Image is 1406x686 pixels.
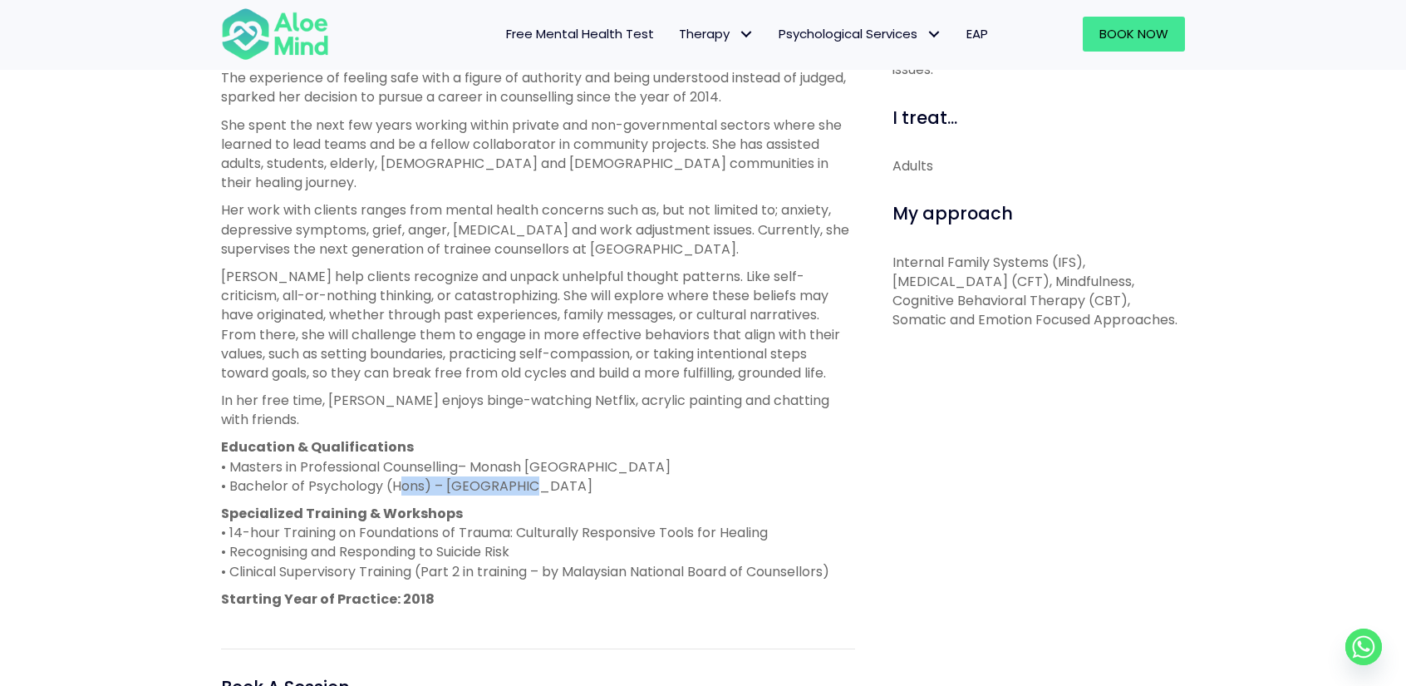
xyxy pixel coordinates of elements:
[922,22,946,47] span: Psychological Services: submenu
[221,200,855,259] p: Her work with clients ranges from mental health concerns such as, but not limited to; anxiety, de...
[954,17,1000,52] a: EAP
[351,17,1000,52] nav: Menu
[1345,629,1382,665] a: Whatsapp
[506,25,654,42] span: Free Mental Health Test
[766,17,954,52] a: Psychological ServicesPsychological Services: submenu
[966,25,988,42] span: EAP
[892,253,1185,330] p: Internal Family Systems (IFS), [MEDICAL_DATA] (CFT), Mindfulness, Cognitive Behavioral Therapy (C...
[892,201,1013,225] span: My approach
[666,17,766,52] a: TherapyTherapy: submenu
[1099,25,1168,42] span: Book Now
[221,437,855,496] p: • Masters in Professional Counselling– Monash [GEOGRAPHIC_DATA] • Bachelor of Psychology (Hons) –...
[221,267,855,382] p: [PERSON_NAME] help clients recognize and unpack unhelpful thought patterns. Like self-criticism, ...
[494,17,666,52] a: Free Mental Health Test
[221,504,463,523] strong: Specialized Training & Workshops
[734,22,758,47] span: Therapy: submenu
[221,437,414,457] strong: Education & Qualifications
[779,25,941,42] span: Psychological Services
[892,106,957,130] span: I treat...
[221,391,855,429] p: In her free time, [PERSON_NAME] enjoys binge-watching Netflix, acrylic painting and chatting with...
[221,504,855,581] p: • 14-hour Training on Foundations of Trauma: Culturally Responsive Tools for Healing • Recognisin...
[892,156,1185,175] div: Adults
[221,7,329,62] img: Aloe mind Logo
[1083,17,1185,52] a: Book Now
[221,590,435,609] strong: Starting Year of Practice: 2018
[221,116,855,193] p: She spent the next few years working within private and non-governmental sectors where she learne...
[679,25,754,42] span: Therapy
